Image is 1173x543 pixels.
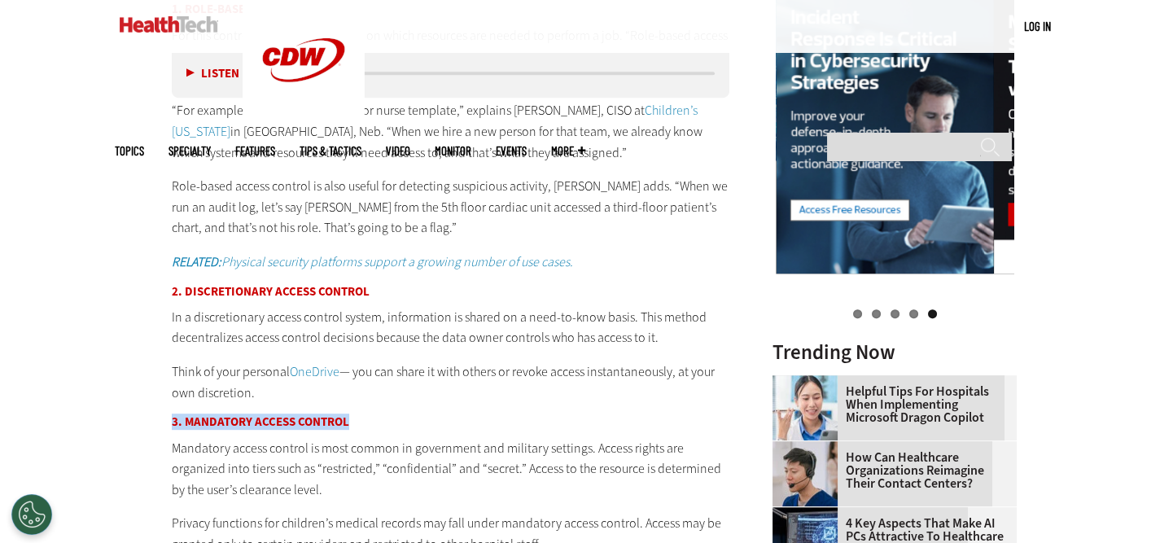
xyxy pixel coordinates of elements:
[169,145,211,157] span: Specialty
[928,309,937,318] a: 5
[1024,19,1051,33] a: Log in
[773,342,1017,362] h3: Trending Now
[773,507,846,520] a: Desktop monitor with brain AI concept
[172,286,730,298] h3: 2. Discretionary Access Control
[172,176,730,239] p: Role-based access control is also useful for detecting suspicious activity, [PERSON_NAME] adds. “...
[496,145,527,157] a: Events
[172,307,730,348] p: In a discretionary access control system, information is shared on a need-to-know basis. This met...
[11,494,52,535] button: Open Preferences
[172,416,730,428] h3: 3. Mandatory Access Control
[853,309,862,318] a: 1
[435,145,471,157] a: MonITor
[120,16,218,33] img: Home
[386,145,410,157] a: Video
[290,363,339,380] a: OneDrive
[773,441,846,454] a: Healthcare contact center
[172,361,730,403] p: Think of your personal — you can share it with others or revoke access instantaneously, at your o...
[773,375,838,440] img: Doctor using phone to dictate to tablet
[235,145,275,157] a: Features
[891,309,899,318] a: 3
[11,494,52,535] div: Cookies Settings
[773,441,838,506] img: Healthcare contact center
[1024,18,1051,35] div: User menu
[115,145,144,157] span: Topics
[300,145,361,157] a: Tips & Tactics
[872,309,881,318] a: 2
[172,253,573,270] a: RELATED:Physical security platforms support a growing number of use cases.
[773,385,1007,424] a: Helpful Tips for Hospitals When Implementing Microsoft Dragon Copilot
[172,253,221,270] strong: RELATED:
[773,375,846,388] a: Doctor using phone to dictate to tablet
[909,309,918,318] a: 4
[172,438,730,501] p: Mandatory access control is most common in government and military settings. Access rights are or...
[243,107,365,125] a: CDW
[773,451,1007,490] a: How Can Healthcare Organizations Reimagine Their Contact Centers?
[221,253,573,270] em: Physical security platforms support a growing number of use cases.
[551,145,585,157] span: More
